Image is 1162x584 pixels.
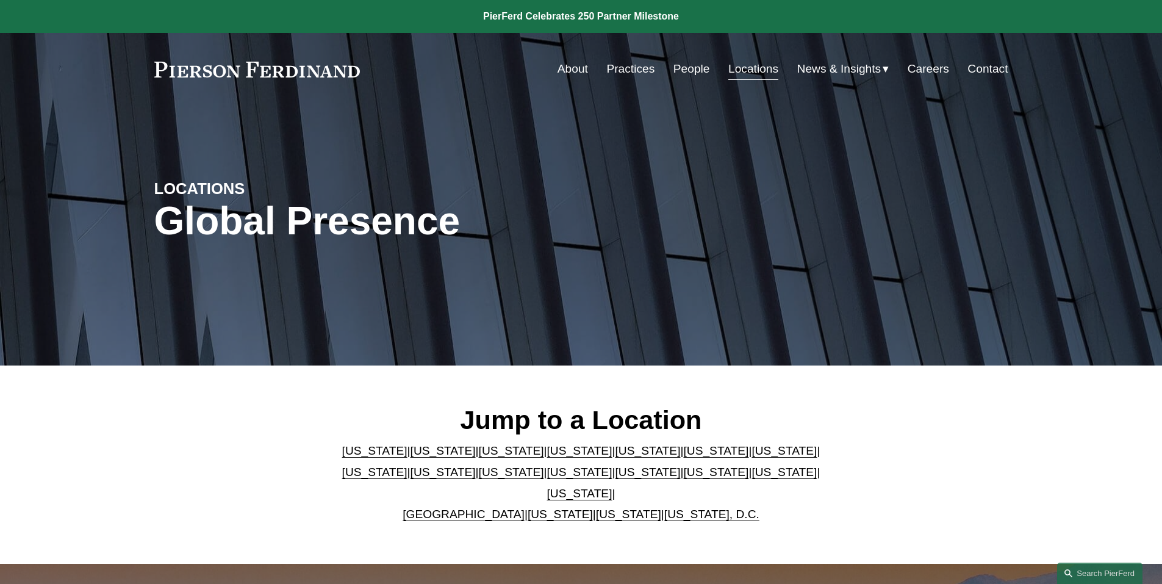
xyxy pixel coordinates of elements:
a: Locations [728,57,778,81]
a: Careers [908,57,949,81]
a: folder dropdown [797,57,889,81]
a: [US_STATE] [751,466,817,478]
a: [US_STATE] [342,444,407,457]
a: [US_STATE] [683,444,748,457]
a: [US_STATE] [342,466,407,478]
span: News & Insights [797,59,881,80]
a: [US_STATE] [615,466,680,478]
a: [US_STATE] [411,444,476,457]
a: About [558,57,588,81]
a: Contact [967,57,1008,81]
h2: Jump to a Location [332,404,830,436]
p: | | | | | | | | | | | | | | | | | | [332,441,830,525]
a: [US_STATE] [751,444,817,457]
a: [US_STATE], D.C. [664,508,759,521]
a: [US_STATE] [528,508,593,521]
a: [US_STATE] [411,466,476,478]
a: [US_STATE] [596,508,661,521]
a: People [673,57,710,81]
a: [US_STATE] [479,444,544,457]
a: [US_STATE] [479,466,544,478]
h4: LOCATIONS [154,179,368,198]
a: Search this site [1057,563,1142,584]
h1: Global Presence [154,199,723,243]
a: [US_STATE] [615,444,680,457]
a: [US_STATE] [547,466,612,478]
a: [US_STATE] [683,466,748,478]
a: Practices [606,57,655,81]
a: [US_STATE] [547,487,612,500]
a: [US_STATE] [547,444,612,457]
a: [GEOGRAPHIC_DATA] [403,508,525,521]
